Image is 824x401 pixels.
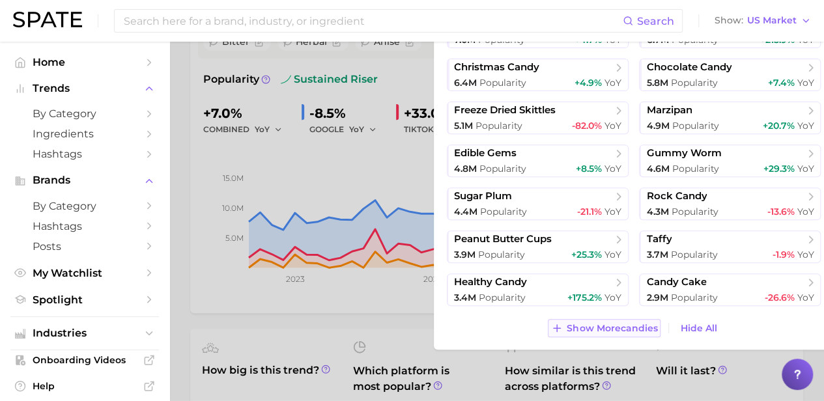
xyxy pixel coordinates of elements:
[454,249,476,260] span: 3.9m
[797,120,814,131] span: YoY
[767,206,794,217] span: -13.6%
[604,292,621,303] span: YoY
[10,124,159,144] a: Ingredients
[10,144,159,164] a: Hashtags
[604,34,621,46] span: YoY
[575,77,602,89] span: +4.9%
[646,249,668,260] span: 3.7m
[454,276,527,288] span: healthy candy
[454,120,473,131] span: 5.1m
[762,120,794,131] span: +20.7%
[604,206,621,217] span: YoY
[646,147,721,159] span: gummy worm
[454,292,476,303] span: 3.4m
[33,354,137,366] span: Onboarding Videos
[797,34,814,46] span: YoY
[567,323,657,334] span: Show More candies
[33,174,137,186] span: Brands
[10,104,159,124] a: by Category
[447,145,629,177] button: edible gems4.8m Popularity+8.5% YoY
[572,120,602,131] span: -82.0%
[10,171,159,190] button: Brands
[10,79,159,98] button: Trends
[646,292,668,303] span: 2.9m
[646,34,668,46] span: 6.7m
[10,350,159,370] a: Onboarding Videos
[797,249,814,260] span: YoY
[797,163,814,174] span: YoY
[454,206,477,217] span: 4.4m
[715,17,743,24] span: Show
[604,249,621,260] span: YoY
[447,102,629,134] button: freeze dried skittles5.1m Popularity-82.0% YoY
[747,17,797,24] span: US Market
[671,34,718,46] span: Popularity
[447,230,629,263] button: peanut butter cups3.9m Popularity+25.3% YoY
[10,263,159,283] a: My Watchlist
[476,120,522,131] span: Popularity
[480,206,527,217] span: Popularity
[33,267,137,279] span: My Watchlist
[672,163,718,174] span: Popularity
[454,163,477,174] span: 4.8m
[454,147,517,159] span: edible gems
[454,190,512,202] span: sugar plum
[33,128,137,140] span: Ingredients
[33,148,137,160] span: Hashtags
[33,56,137,68] span: Home
[646,190,707,202] span: rock candy
[677,320,720,337] button: Hide All
[10,196,159,216] a: by Category
[10,324,159,343] button: Industries
[797,292,814,303] span: YoY
[479,163,526,174] span: Popularity
[478,34,525,46] span: Popularity
[711,12,814,29] button: ShowUS Market
[670,77,717,89] span: Popularity
[33,83,137,94] span: Trends
[567,292,602,303] span: +175.2%
[671,206,718,217] span: Popularity
[479,292,526,303] span: Popularity
[764,292,794,303] span: -26.6%
[454,77,477,89] span: 6.4m
[772,249,794,260] span: -1.9%
[10,52,159,72] a: Home
[639,187,821,220] button: rock candy4.3m Popularity-13.6% YoY
[33,220,137,232] span: Hashtags
[447,273,629,306] button: healthy candy3.4m Popularity+175.2% YoY
[10,290,159,310] a: Spotlight
[447,187,629,220] button: sugar plum4.4m Popularity-21.1% YoY
[454,61,539,74] span: christmas candy
[571,249,602,260] span: +25.3%
[797,77,814,89] span: YoY
[13,12,82,27] img: SPATE
[454,233,552,245] span: peanut butter cups
[797,206,814,217] span: YoY
[10,216,159,236] a: Hashtags
[454,34,476,46] span: 7.0m
[767,77,794,89] span: +7.4%
[10,376,159,396] a: Help
[479,77,526,89] span: Popularity
[639,273,821,306] button: candy cake2.9m Popularity-26.6% YoY
[454,104,556,117] span: freeze dried skittles
[670,292,717,303] span: Popularity
[577,206,602,217] span: -21.1%
[646,120,669,131] span: 4.9m
[478,249,525,260] span: Popularity
[670,249,717,260] span: Popularity
[604,163,621,174] span: YoY
[646,104,692,117] span: marzipan
[680,323,717,334] span: Hide All
[646,61,732,74] span: chocolate candy
[763,163,794,174] span: +29.3%
[576,163,602,174] span: +8.5%
[33,294,137,306] span: Spotlight
[646,233,672,245] span: taffy
[672,120,718,131] span: Popularity
[447,59,629,91] button: christmas candy6.4m Popularity+4.9% YoY
[548,319,661,337] button: Show Morecandies
[10,236,159,256] a: Posts
[33,200,137,212] span: by Category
